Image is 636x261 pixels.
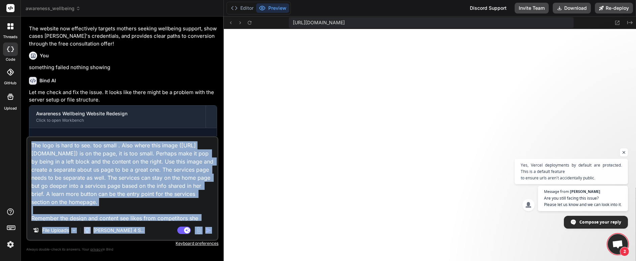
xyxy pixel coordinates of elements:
img: attachment [195,227,203,234]
button: Preview [256,3,289,13]
img: icon [205,227,212,234]
h6: You [40,52,49,59]
p: File Uploads [42,227,69,234]
button: Awareness Wellbeing Website RedesignClick to open Workbench [29,106,206,128]
button: Editor [228,3,256,13]
span: Yes, Vercel deployments by default are protected. This is a default feature to ensure urls aren't... [521,162,622,181]
textarea: The logo is hard to see. too small . Also where this image ([URL][DOMAIN_NAME]) is on the page, i... [27,137,217,221]
p: The website now effectively targets mothers seeking wellbeing support, showcases [PERSON_NAME]'s ... [29,25,217,48]
p: Let me check and fix the issue. It looks like there might be a problem with the server setup or f... [29,89,217,104]
p: Always double-check its answers. Your in Bind [26,246,218,253]
span: Compose your reply [579,216,621,228]
span: Message from [544,190,569,193]
label: Upload [4,106,17,111]
button: Download [553,3,591,13]
div: Awareness Wellbeing Website Redesign [36,110,199,117]
label: code [6,57,15,62]
label: GitHub [4,80,17,86]
span: 2 [620,247,629,256]
span: awareness_wellbeing [26,5,81,12]
img: Claude 4 Sonnet [84,227,91,234]
span: privacy [90,247,102,251]
button: Re-deploy [595,3,633,13]
span: [PERSON_NAME] [570,190,600,193]
span: [URL][DOMAIN_NAME] [293,19,345,26]
div: Discord Support [466,3,511,13]
div: Click to open Workbench [36,118,199,123]
button: Invite Team [515,3,549,13]
p: something failed nothing showing [29,64,217,71]
p: Keyboard preferences [26,241,218,246]
div: Open chat [608,234,628,254]
label: threads [3,34,18,40]
h6: Bind AI [39,77,56,84]
img: settings [5,239,16,250]
p: [PERSON_NAME] 4 S.. [93,227,144,234]
img: Pick Models [71,228,77,233]
span: Are you still facing this issue? Please let us know and we can look into it. [544,195,622,208]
